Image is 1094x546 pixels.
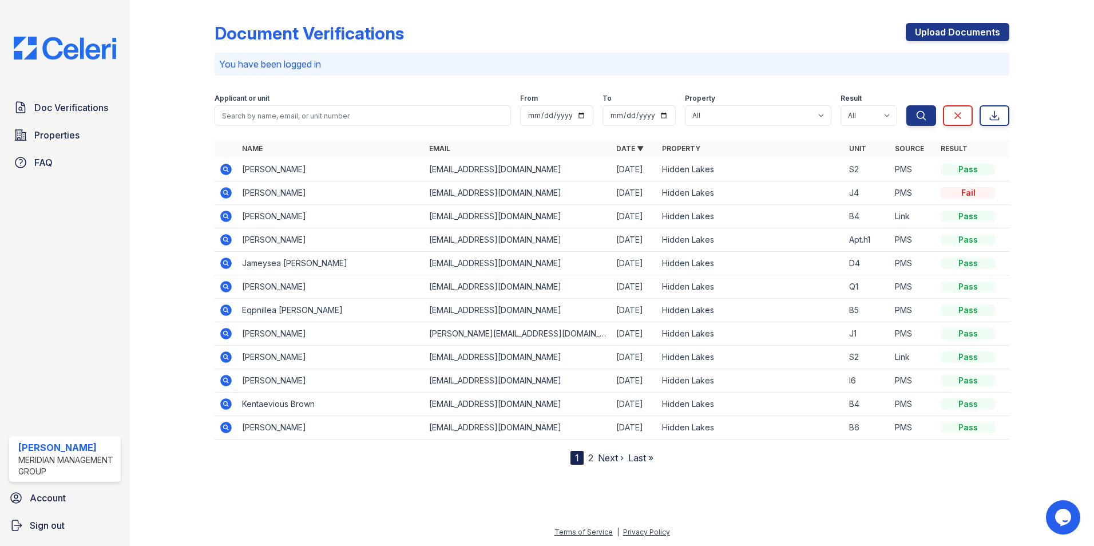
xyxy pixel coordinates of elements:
[657,369,845,393] td: Hidden Lakes
[237,181,425,205] td: [PERSON_NAME]
[237,228,425,252] td: [PERSON_NAME]
[890,393,936,416] td: PMS
[841,94,862,103] label: Result
[612,393,657,416] td: [DATE]
[425,205,612,228] td: [EMAIL_ADDRESS][DOMAIN_NAME]
[941,144,968,153] a: Result
[612,275,657,299] td: [DATE]
[662,144,700,153] a: Property
[657,158,845,181] td: Hidden Lakes
[425,275,612,299] td: [EMAIL_ADDRESS][DOMAIN_NAME]
[612,346,657,369] td: [DATE]
[890,181,936,205] td: PMS
[429,144,450,153] a: Email
[9,124,121,147] a: Properties
[845,158,890,181] td: S2
[845,299,890,322] td: B5
[237,322,425,346] td: [PERSON_NAME]
[612,322,657,346] td: [DATE]
[890,346,936,369] td: Link
[657,252,845,275] td: Hidden Lakes
[425,346,612,369] td: [EMAIL_ADDRESS][DOMAIN_NAME]
[425,369,612,393] td: [EMAIL_ADDRESS][DOMAIN_NAME]
[845,275,890,299] td: Q1
[657,299,845,322] td: Hidden Lakes
[890,416,936,440] td: PMS
[237,158,425,181] td: [PERSON_NAME]
[34,101,108,114] span: Doc Verifications
[588,452,593,464] a: 2
[612,369,657,393] td: [DATE]
[845,393,890,416] td: B4
[845,346,890,369] td: S2
[616,144,644,153] a: Date ▼
[890,322,936,346] td: PMS
[612,252,657,275] td: [DATE]
[890,299,936,322] td: PMS
[215,94,269,103] label: Applicant or unit
[941,211,996,222] div: Pass
[685,94,715,103] label: Property
[890,205,936,228] td: Link
[890,252,936,275] td: PMS
[219,57,1005,71] p: You have been logged in
[425,299,612,322] td: [EMAIL_ADDRESS][DOMAIN_NAME]
[18,454,116,477] div: Meridian Management Group
[906,23,1009,41] a: Upload Documents
[657,275,845,299] td: Hidden Lakes
[5,514,125,537] a: Sign out
[215,23,404,43] div: Document Verifications
[598,452,624,464] a: Next ›
[30,519,65,532] span: Sign out
[612,181,657,205] td: [DATE]
[425,158,612,181] td: [EMAIL_ADDRESS][DOMAIN_NAME]
[603,94,612,103] label: To
[895,144,924,153] a: Source
[941,258,996,269] div: Pass
[237,369,425,393] td: [PERSON_NAME]
[34,128,80,142] span: Properties
[237,252,425,275] td: Jameysea [PERSON_NAME]
[425,416,612,440] td: [EMAIL_ADDRESS][DOMAIN_NAME]
[237,275,425,299] td: [PERSON_NAME]
[9,151,121,174] a: FAQ
[657,322,845,346] td: Hidden Lakes
[18,441,116,454] div: [PERSON_NAME]
[425,393,612,416] td: [EMAIL_ADDRESS][DOMAIN_NAME]
[612,299,657,322] td: [DATE]
[657,181,845,205] td: Hidden Lakes
[890,158,936,181] td: PMS
[845,181,890,205] td: J4
[941,281,996,292] div: Pass
[237,416,425,440] td: [PERSON_NAME]
[554,528,613,536] a: Terms of Service
[237,393,425,416] td: Kentaevious Brown
[657,416,845,440] td: Hidden Lakes
[425,322,612,346] td: [PERSON_NAME][EMAIL_ADDRESS][DOMAIN_NAME]
[1046,500,1083,535] iframe: chat widget
[215,105,511,126] input: Search by name, email, or unit number
[845,322,890,346] td: J1
[941,164,996,175] div: Pass
[941,304,996,316] div: Pass
[617,528,619,536] div: |
[941,398,996,410] div: Pass
[845,252,890,275] td: D4
[623,528,670,536] a: Privacy Policy
[425,252,612,275] td: [EMAIL_ADDRESS][DOMAIN_NAME]
[657,393,845,416] td: Hidden Lakes
[941,234,996,246] div: Pass
[941,187,996,199] div: Fail
[237,299,425,322] td: Eqpnillea [PERSON_NAME]
[890,228,936,252] td: PMS
[9,96,121,119] a: Doc Verifications
[941,351,996,363] div: Pass
[34,156,53,169] span: FAQ
[941,375,996,386] div: Pass
[657,205,845,228] td: Hidden Lakes
[890,369,936,393] td: PMS
[5,486,125,509] a: Account
[890,275,936,299] td: PMS
[570,451,584,465] div: 1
